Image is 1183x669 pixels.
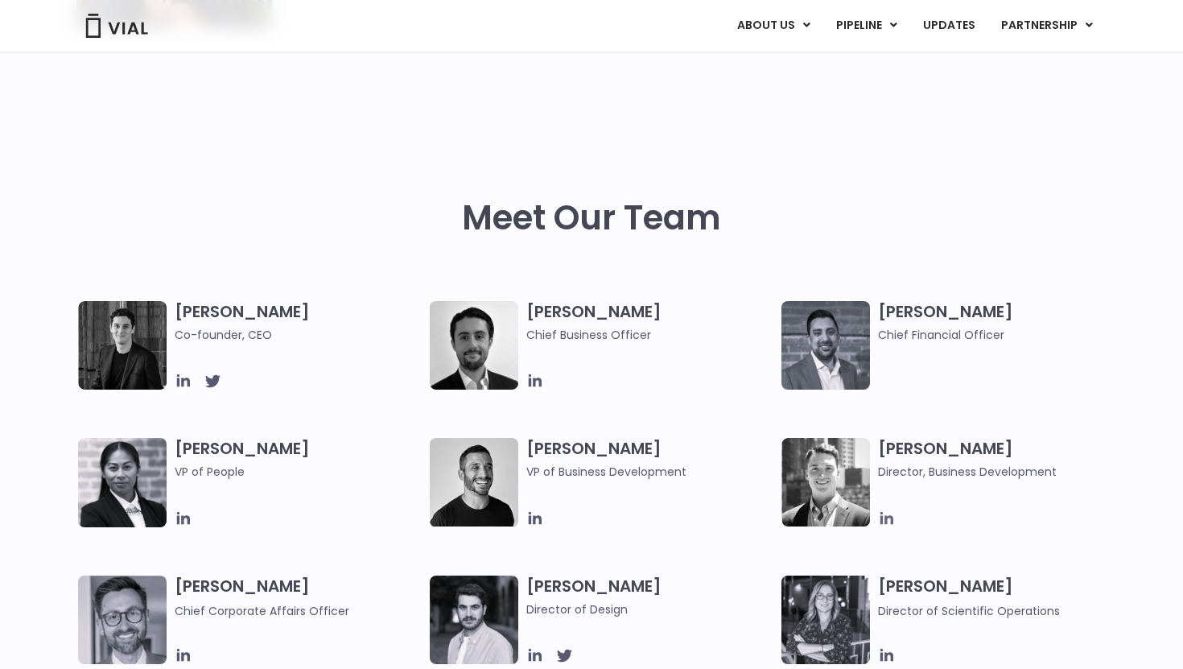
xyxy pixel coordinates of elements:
[878,576,1125,620] h3: [PERSON_NAME]
[910,12,987,39] a: UPDATES
[430,576,518,664] img: Headshot of smiling man named Albert
[430,438,518,527] img: A black and white photo of a man smiling.
[823,12,909,39] a: PIPELINEMenu Toggle
[526,463,773,481] span: VP of Business Development
[724,12,822,39] a: ABOUT USMenu Toggle
[78,576,167,664] img: Paolo-M
[781,576,870,664] img: Headshot of smiling woman named Sarah
[175,576,422,620] h3: [PERSON_NAME]
[462,199,721,237] h2: Meet Our Team
[878,438,1125,481] h3: [PERSON_NAME]
[175,326,422,344] span: Co-founder, CEO
[878,301,1125,344] h3: [PERSON_NAME]
[175,463,422,481] span: VP of People
[175,301,422,344] h3: [PERSON_NAME]
[430,301,518,390] img: A black and white photo of a man in a suit holding a vial.
[526,601,773,618] span: Director of Design
[84,14,149,38] img: Vial Logo
[526,438,773,481] h3: [PERSON_NAME]
[781,438,870,527] img: A black and white photo of a smiling man in a suit at ARVO 2023.
[526,301,773,344] h3: [PERSON_NAME]
[878,326,1125,344] span: Chief Financial Officer
[878,463,1125,481] span: Director, Business Development
[526,576,773,618] h3: [PERSON_NAME]
[988,12,1106,39] a: PARTNERSHIPMenu Toggle
[781,301,870,390] img: Headshot of smiling man named Samir
[526,326,773,344] span: Chief Business Officer
[78,438,167,527] img: Catie
[175,438,422,504] h3: [PERSON_NAME]
[878,603,1060,619] span: Director of Scientific Operations
[78,301,167,390] img: A black and white photo of a man in a suit attending a Summit.
[175,603,349,619] span: Chief Corporate Affairs Officer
